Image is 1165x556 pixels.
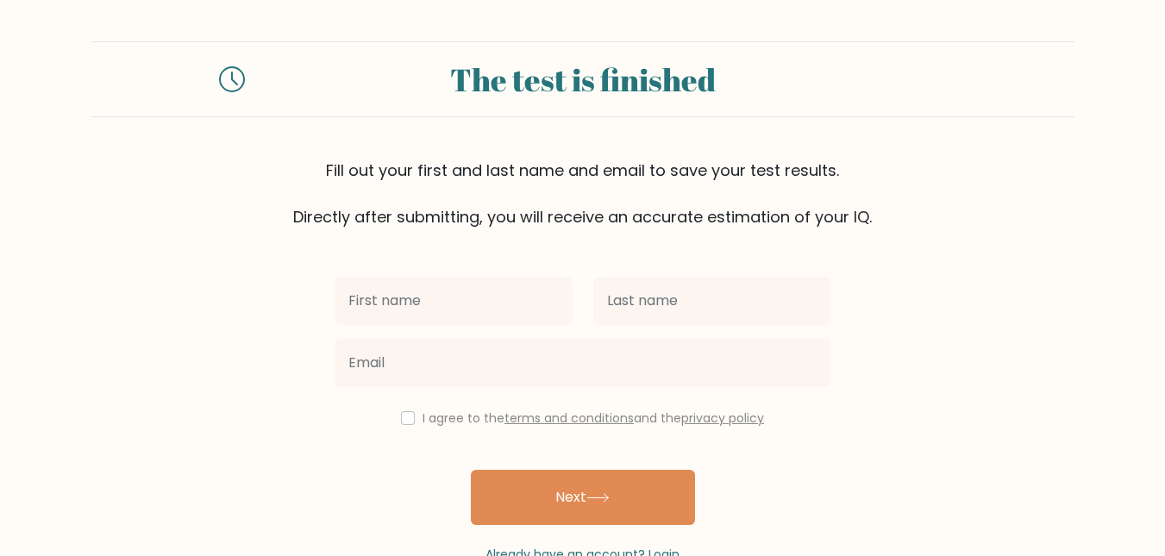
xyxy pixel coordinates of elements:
label: I agree to the and the [423,409,764,427]
div: Fill out your first and last name and email to save your test results. Directly after submitting,... [91,159,1074,228]
input: First name [335,277,573,325]
input: Last name [593,277,831,325]
button: Next [471,470,695,525]
a: terms and conditions [504,409,634,427]
a: privacy policy [681,409,764,427]
input: Email [335,339,831,387]
div: The test is finished [266,56,900,103]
